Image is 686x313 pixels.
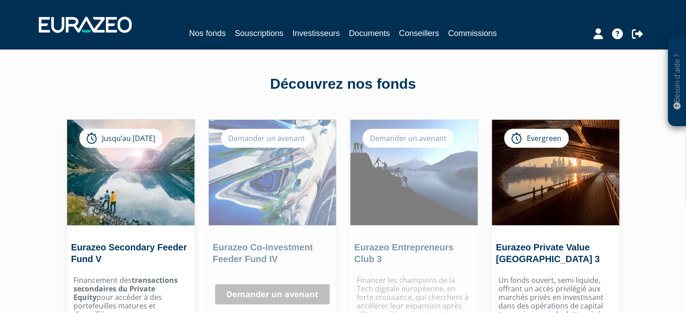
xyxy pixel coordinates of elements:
[86,74,600,95] div: Découvrez nos fonds
[71,242,187,264] a: Eurazeo Secondary Feeder Fund V
[221,129,312,148] div: Demander un avenant
[496,242,600,264] a: Eurazeo Private Value [GEOGRAPHIC_DATA] 3
[67,120,194,225] img: Eurazeo Secondary Feeder Fund V
[363,129,454,148] div: Demander un avenant
[355,242,454,264] a: Eurazeo Entrepreneurs Club 3
[504,129,569,148] div: Evergreen
[349,27,390,40] a: Documents
[292,27,340,40] a: Investisseurs
[74,275,178,302] strong: transactions secondaires du Private Equity
[448,27,497,40] a: Commissions
[235,27,283,40] a: Souscriptions
[79,129,162,148] div: Jusqu’au [DATE]
[39,17,132,33] img: 1732889491-logotype_eurazeo_blanc_rvb.png
[213,242,313,264] a: Eurazeo Co-Investment Feeder Fund IV
[189,27,226,41] a: Nos fonds
[492,120,619,225] img: Eurazeo Private Value Europe 3
[215,284,330,305] a: Demander un avenant
[672,41,682,122] p: Besoin d'aide ?
[209,120,336,225] img: Eurazeo Co-Investment Feeder Fund IV
[350,120,478,225] img: Eurazeo Entrepreneurs Club 3
[399,27,439,40] a: Conseillers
